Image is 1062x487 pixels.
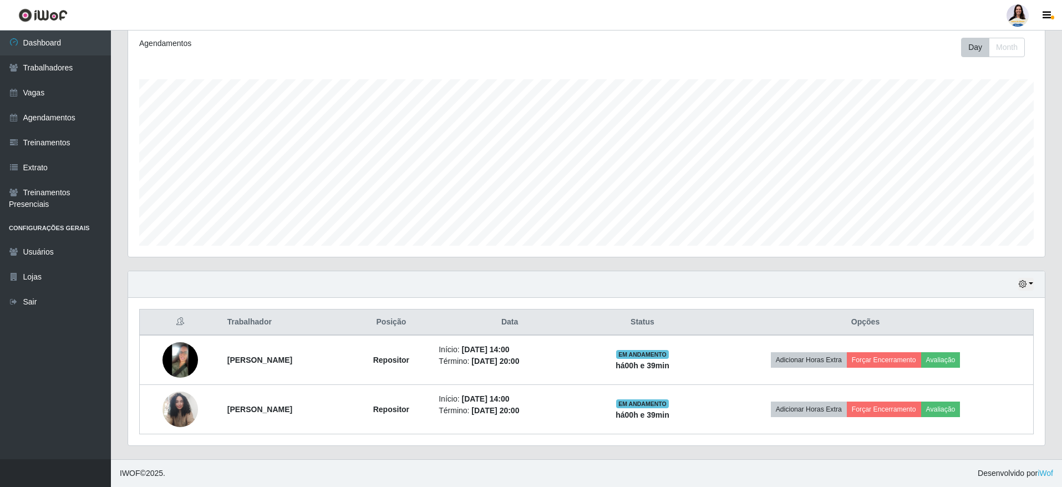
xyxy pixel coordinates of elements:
button: Forçar Encerramento [847,352,921,368]
strong: há 00 h e 39 min [616,361,669,370]
li: Término: [439,356,581,367]
strong: Repositor [373,356,409,364]
span: Desenvolvido por [978,468,1053,479]
li: Início: [439,344,581,356]
button: Month [989,38,1025,57]
img: 1757013088043.jpeg [162,385,198,433]
span: EM ANDAMENTO [616,350,669,359]
th: Status [587,310,698,336]
time: [DATE] 14:00 [461,345,509,354]
img: CoreUI Logo [18,8,68,22]
strong: há 00 h e 39 min [616,410,669,419]
th: Data [432,310,587,336]
time: [DATE] 20:00 [471,357,519,366]
time: [DATE] 20:00 [471,406,519,415]
div: First group [961,38,1025,57]
span: EM ANDAMENTO [616,399,669,408]
th: Posição [350,310,433,336]
strong: [PERSON_NAME] [227,405,292,414]
img: 1748484954184.jpeg [162,342,198,378]
span: © 2025 . [120,468,165,479]
button: Day [961,38,989,57]
span: IWOF [120,469,140,478]
a: iWof [1038,469,1053,478]
th: Trabalhador [221,310,350,336]
button: Adicionar Horas Extra [771,402,847,417]
th: Opções [698,310,1033,336]
button: Adicionar Horas Extra [771,352,847,368]
button: Avaliação [921,352,961,368]
li: Término: [439,405,581,417]
li: Início: [439,393,581,405]
button: Avaliação [921,402,961,417]
time: [DATE] 14:00 [461,394,509,403]
strong: Repositor [373,405,409,414]
strong: [PERSON_NAME] [227,356,292,364]
div: Toolbar with button groups [961,38,1034,57]
div: Agendamentos [139,38,502,49]
button: Forçar Encerramento [847,402,921,417]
